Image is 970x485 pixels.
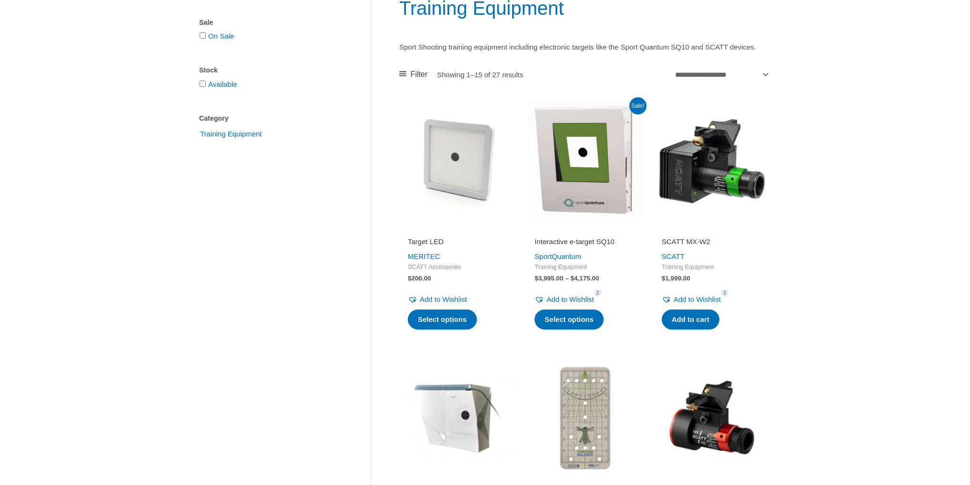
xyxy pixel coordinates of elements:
[408,237,508,250] a: Target LED
[662,263,762,271] span: Training Equipment
[408,275,412,282] span: $
[408,252,440,260] a: MERITEC
[653,100,770,217] img: SCATT MX-W2 (wireless)
[411,67,428,82] span: Filter
[199,16,342,30] div: Sale
[408,224,508,235] iframe: Customer reviews powered by Trustpilot
[662,293,721,306] a: Add to Wishlist
[535,275,563,282] bdi: 3,995.00
[662,237,762,250] a: SCATT MX-W2
[546,295,594,303] span: Add to Wishlist
[535,275,538,282] span: $
[535,237,635,250] a: Interactive e-target SQ10
[662,252,685,260] a: SCATT
[399,360,516,477] img: Foldable lighted target holder
[200,32,206,39] input: On Sale
[662,224,762,235] iframe: Customer reviews powered by Trustpilot
[721,289,728,296] span: 3
[594,289,602,296] span: 2
[200,81,206,87] input: Available
[399,100,516,217] img: Target LED
[399,41,770,54] p: Sport Shooting training equipment including electronic targets like the Sport Quantum SQ10 and SC...
[535,237,635,247] h2: Interactive e-target SQ10
[662,237,762,247] h2: SCATT MX-W2
[408,293,467,306] a: Add to Wishlist
[662,275,690,282] bdi: 1,999.00
[199,63,342,77] div: Stock
[399,67,427,82] a: Filter
[199,129,263,137] a: Training Equipment
[535,224,635,235] iframe: Customer reviews powered by Trustpilot
[526,360,643,477] img: MEC Balance Board
[671,67,770,83] select: Shop order
[662,275,666,282] span: $
[565,275,569,282] span: –
[408,237,508,247] h2: Target LED
[662,310,719,330] a: Add to cart: “SCATT MX-W2”
[208,32,234,40] a: On Sale
[526,100,643,217] img: SQ10 Interactive e-target
[570,275,599,282] bdi: 4,175.00
[653,360,770,477] img: SCATT MX-02 (wired)
[408,263,508,271] span: SCATT Accessories
[199,112,342,125] div: Category
[535,310,604,330] a: Select options for “Interactive e-target SQ10”
[570,275,574,282] span: $
[535,293,594,306] a: Add to Wishlist
[674,295,721,303] span: Add to Wishlist
[199,126,263,142] span: Training Equipment
[420,295,467,303] span: Add to Wishlist
[408,275,431,282] bdi: 200.00
[535,263,635,271] span: Training Equipment
[629,97,647,114] span: Sale!
[208,80,237,88] a: Available
[437,71,523,78] p: Showing 1–15 of 27 results
[535,252,581,260] a: SportQuantum
[408,310,477,330] a: Select options for “Target LED”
